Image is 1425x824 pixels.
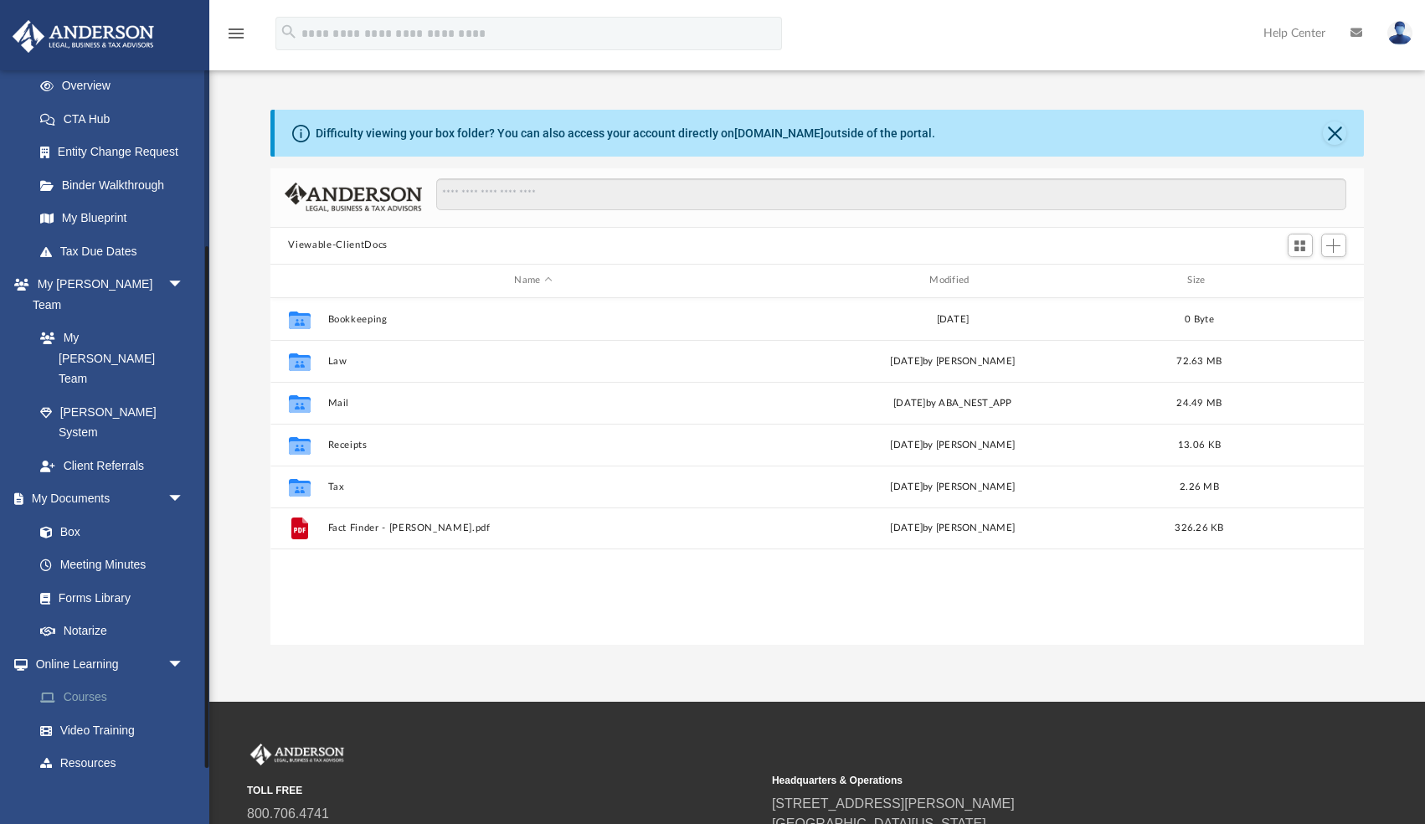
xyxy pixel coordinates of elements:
span: 13.06 KB [1178,440,1221,449]
button: Tax [327,482,739,492]
div: grid [270,298,1365,646]
div: [DATE] by [PERSON_NAME] [747,353,1159,368]
a: Overview [23,70,209,103]
button: Receipts [327,440,739,451]
div: id [1240,273,1357,288]
a: My Documentsarrow_drop_down [12,482,201,516]
button: Mail [327,398,739,409]
a: Forms Library [23,581,193,615]
a: My Blueprint [23,202,201,235]
a: Online Learningarrow_drop_down [12,647,209,681]
span: 72.63 MB [1176,356,1222,365]
div: [DATE] [747,312,1159,327]
button: Close [1323,121,1346,145]
a: My [PERSON_NAME] Team [23,322,193,396]
a: Binder Walkthrough [23,168,209,202]
a: [STREET_ADDRESS][PERSON_NAME] [772,796,1015,811]
i: search [280,23,298,41]
div: [DATE] by ABA_NEST_APP [747,395,1159,410]
div: id [277,273,319,288]
a: Resources [23,747,209,780]
a: My [PERSON_NAME] Teamarrow_drop_down [12,268,201,322]
button: Add [1321,234,1346,257]
input: Search files and folders [436,178,1345,210]
a: 800.706.4741 [247,806,329,821]
button: Switch to Grid View [1288,234,1313,257]
button: Law [327,356,739,367]
a: menu [226,32,246,44]
div: [DATE] by [PERSON_NAME] [747,437,1159,452]
span: 24.49 MB [1176,398,1222,407]
div: [DATE] by [PERSON_NAME] [747,521,1159,536]
a: Notarize [23,615,201,648]
span: arrow_drop_down [167,647,201,682]
a: Box [23,515,193,548]
img: Anderson Advisors Platinum Portal [247,744,347,765]
button: Viewable-ClientDocs [288,238,387,253]
div: Difficulty viewing your box folder? You can also access your account directly on outside of the p... [316,125,935,142]
a: [DOMAIN_NAME] [734,126,824,140]
span: arrow_drop_down [167,268,201,302]
span: arrow_drop_down [167,482,201,517]
div: [DATE] by [PERSON_NAME] [747,479,1159,494]
span: 326.26 KB [1175,523,1223,533]
span: 0 Byte [1185,314,1214,323]
button: Bookkeeping [327,314,739,325]
i: menu [226,23,246,44]
small: Headquarters & Operations [772,773,1285,788]
img: Anderson Advisors Platinum Portal [8,20,159,53]
button: Fact Finder - [PERSON_NAME].pdf [327,523,739,533]
div: Size [1165,273,1232,288]
a: CTA Hub [23,102,209,136]
div: Modified [746,273,1158,288]
a: Meeting Minutes [23,548,201,582]
a: Video Training [23,713,201,747]
img: User Pic [1387,21,1412,45]
a: Entity Change Request [23,136,209,169]
a: Client Referrals [23,449,201,482]
a: Courses [23,681,209,714]
span: 2.26 MB [1180,482,1219,491]
small: TOLL FREE [247,783,760,798]
a: [PERSON_NAME] System [23,395,201,449]
a: Tax Due Dates [23,234,209,268]
div: Name [327,273,738,288]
